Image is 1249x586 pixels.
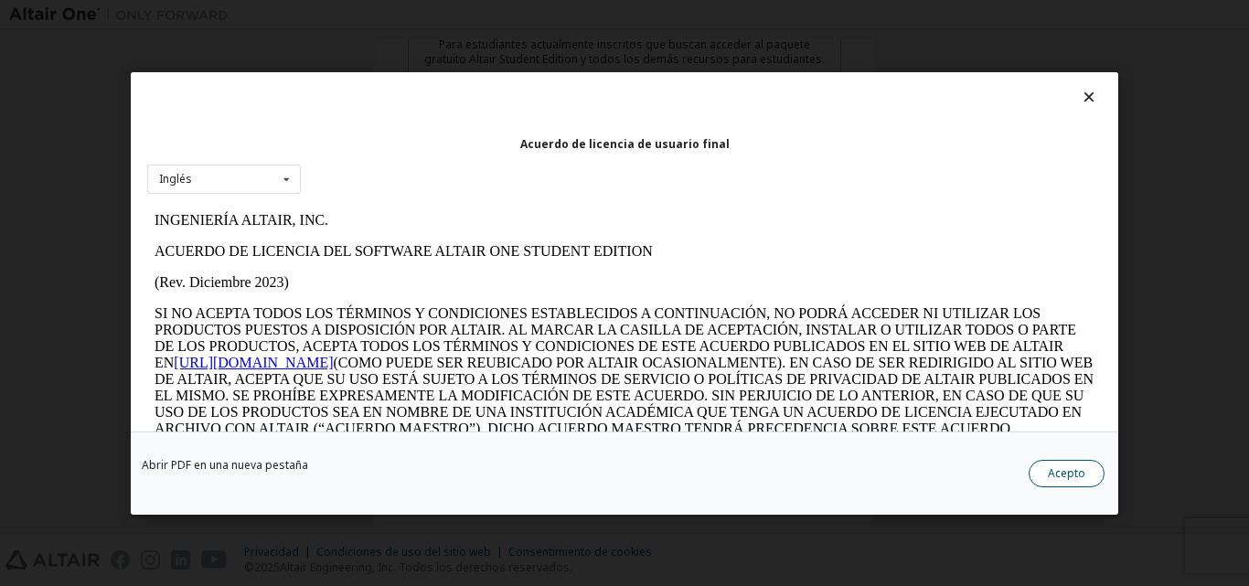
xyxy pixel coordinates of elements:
[7,7,181,23] font: INGENIERÍA ALTAIR, INC.
[7,150,946,231] font: (COMO PUEDE SER REUBICADO POR ALTAIR OCASIONALMENTE). EN CASO DE SER REDIRIGIDO AL SITIO WEB DE A...
[27,150,186,165] a: [URL][DOMAIN_NAME]
[1029,459,1105,486] button: Acepto
[7,247,926,328] font: Este Acuerdo de Licencia del Software Altair One Student Edition (el "Acuerdo") se celebra entre ...
[7,69,142,85] font: (Rev. Diciembre 2023)
[7,101,929,165] font: SI NO ACEPTA TODOS LOS TÉRMINOS Y CONDICIONES ESTABLECIDOS A CONTINUACIÓN, NO PODRÁ ACCEDER NI UT...
[1048,464,1085,480] font: Acepto
[520,135,730,151] font: Acuerdo de licencia de usuario final
[142,456,308,472] font: Abrir PDF en una nueva pestaña
[7,38,506,54] font: ACUERDO DE LICENCIA DEL SOFTWARE ALTAIR ONE STUDENT EDITION
[142,459,308,470] a: Abrir PDF en una nueva pestaña
[159,171,192,186] font: Inglés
